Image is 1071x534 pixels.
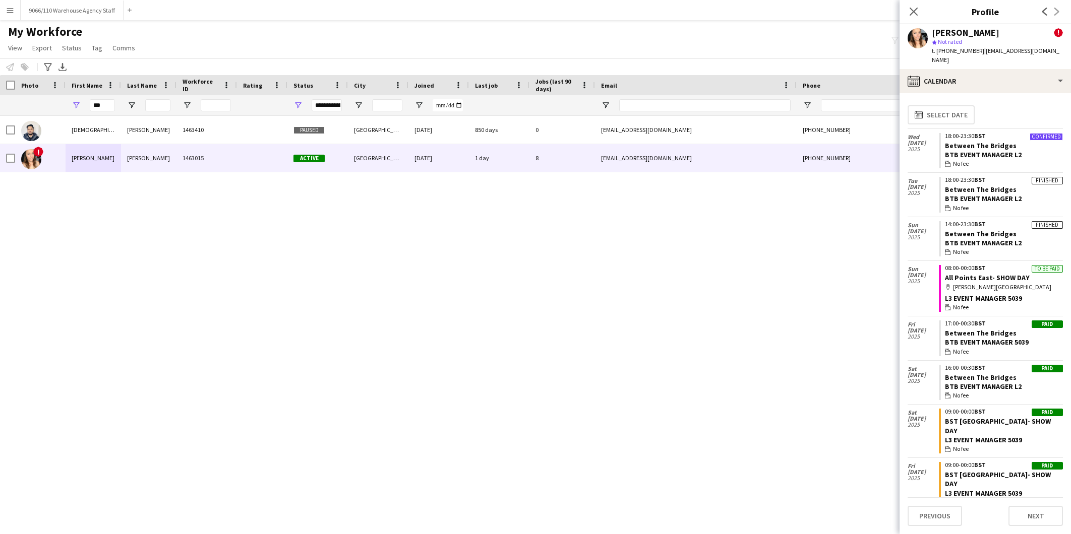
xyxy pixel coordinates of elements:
[974,461,986,469] span: BST
[108,41,139,54] a: Comms
[348,144,408,172] div: [GEOGRAPHIC_DATA]
[945,221,1063,227] div: 14:00-23:30
[945,283,1063,292] div: [PERSON_NAME][GEOGRAPHIC_DATA]
[469,116,529,144] div: 850 days
[908,105,975,124] button: Select date
[354,101,363,110] button: Open Filter Menu
[1032,320,1063,328] div: Paid
[8,43,22,52] span: View
[945,365,1063,371] div: 16:00-00:30
[932,47,1059,63] span: | [EMAIL_ADDRESS][DOMAIN_NAME]
[945,462,1063,468] div: 09:00-00:00
[945,194,1063,203] div: BTB Event Manager L2
[176,144,237,172] div: 1463015
[945,417,1051,435] a: BST [GEOGRAPHIC_DATA]- SHOW DAY
[21,82,38,89] span: Photo
[90,99,115,111] input: First Name Filter Input
[1054,28,1063,37] span: !
[974,408,986,415] span: BST
[932,28,999,37] div: [PERSON_NAME]
[908,372,939,378] span: [DATE]
[932,47,984,54] span: t. [PHONE_NUMBER]
[1032,265,1063,273] div: To be paid
[908,410,939,416] span: Sat
[372,99,402,111] input: City Filter Input
[21,1,124,20] button: 9066/110 Warehouse Agency Staff
[529,116,595,144] div: 0
[1030,133,1063,141] div: Confirmed
[33,147,43,157] span: !
[121,116,176,144] div: [PERSON_NAME]
[908,234,939,240] span: 2025
[974,176,986,183] span: BST
[66,144,121,172] div: [PERSON_NAME]
[945,320,1063,326] div: 17:00-00:30
[945,265,1063,271] div: 08:00-00:00
[293,82,313,89] span: Status
[21,149,41,169] img: Kristy-Lee Bielby
[908,140,939,146] span: [DATE]
[293,101,303,110] button: Open Filter Menu
[945,409,1063,415] div: 09:00-00:00
[28,41,56,54] a: Export
[945,185,1017,194] a: Between The Bridges
[408,144,469,172] div: [DATE]
[945,435,1063,444] div: L3 Event Manager 5039
[1032,177,1063,184] div: Finished
[908,327,939,333] span: [DATE]
[908,134,939,140] span: Wed
[601,101,610,110] button: Open Filter Menu
[908,366,939,372] span: Sat
[127,82,157,89] span: Last Name
[66,116,121,144] div: [DEMOGRAPHIC_DATA]
[945,373,1017,382] a: Between The Bridges
[908,184,939,190] span: [DATE]
[88,41,106,54] a: Tag
[945,382,1063,391] div: BTB Event Manager L2
[821,99,920,111] input: Phone Filter Input
[945,141,1017,150] a: Between The Bridges
[908,422,939,428] span: 2025
[945,470,1051,488] a: BST [GEOGRAPHIC_DATA]- SHOW DAY
[908,475,939,481] span: 2025
[433,99,463,111] input: Joined Filter Input
[4,41,26,54] a: View
[72,82,102,89] span: First Name
[974,220,986,228] span: BST
[1032,221,1063,229] div: Finished
[974,319,986,327] span: BST
[908,272,939,278] span: [DATE]
[953,247,969,256] span: No fee
[953,159,969,168] span: No fee
[908,333,939,340] span: 2025
[619,99,791,111] input: Email Filter Input
[145,99,170,111] input: Last Name Filter Input
[8,24,82,39] span: My Workforce
[974,132,986,140] span: BST
[348,116,408,144] div: [GEOGRAPHIC_DATA]
[595,144,797,172] div: [EMAIL_ADDRESS][DOMAIN_NAME]
[908,178,939,184] span: Tue
[183,78,219,93] span: Workforce ID
[908,222,939,228] span: Sun
[945,133,1063,139] div: 18:00-23:30
[354,82,366,89] span: City
[112,43,135,52] span: Comms
[127,101,136,110] button: Open Filter Menu
[201,99,231,111] input: Workforce ID Filter Input
[945,177,1063,183] div: 18:00-23:30
[58,41,86,54] a: Status
[32,43,52,52] span: Export
[908,469,939,475] span: [DATE]
[945,338,1063,347] div: BTB Event Manager 5039
[900,5,1071,18] h3: Profile
[974,364,986,371] span: BST
[803,101,812,110] button: Open Filter Menu
[908,378,939,384] span: 2025
[908,278,939,284] span: 2025
[797,144,926,172] div: [PHONE_NUMBER]
[908,463,939,469] span: Fri
[243,82,262,89] span: Rating
[469,144,529,172] div: 1 day
[121,144,176,172] div: [PERSON_NAME]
